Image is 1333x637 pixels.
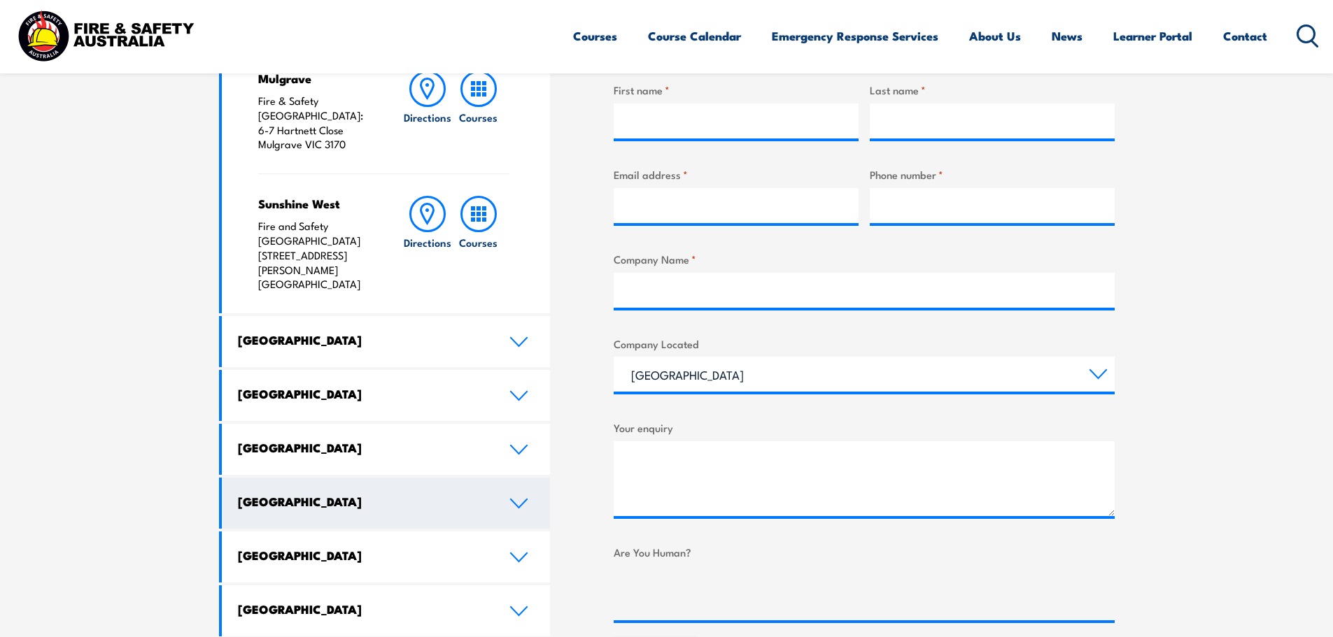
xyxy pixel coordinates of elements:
[258,94,375,152] p: Fire & Safety [GEOGRAPHIC_DATA]: 6-7 Hartnett Close Mulgrave VIC 3170
[222,424,551,475] a: [GEOGRAPHIC_DATA]
[258,196,375,211] h4: Sunshine West
[614,544,1115,560] label: Are You Human?
[648,17,741,55] a: Course Calendar
[258,219,375,292] p: Fire and Safety [GEOGRAPHIC_DATA] [STREET_ADDRESS][PERSON_NAME] [GEOGRAPHIC_DATA]
[969,17,1021,55] a: About Us
[222,478,551,529] a: [GEOGRAPHIC_DATA]
[258,71,375,86] h4: Mulgrave
[870,82,1115,98] label: Last name
[402,196,453,292] a: Directions
[453,71,504,152] a: Courses
[614,251,1115,267] label: Company Name
[238,386,488,401] h4: [GEOGRAPHIC_DATA]
[459,110,498,124] h6: Courses
[222,585,551,636] a: [GEOGRAPHIC_DATA]
[402,71,453,152] a: Directions
[238,332,488,348] h4: [GEOGRAPHIC_DATA]
[404,110,451,124] h6: Directions
[453,196,504,292] a: Courses
[772,17,938,55] a: Emergency Response Services
[459,235,498,250] h6: Courses
[1223,17,1267,55] a: Contact
[238,547,488,563] h4: [GEOGRAPHIC_DATA]
[404,235,451,250] h6: Directions
[222,370,551,421] a: [GEOGRAPHIC_DATA]
[614,420,1115,436] label: Your enquiry
[238,601,488,617] h4: [GEOGRAPHIC_DATA]
[614,566,826,620] iframe: reCAPTCHA
[614,336,1115,352] label: Company Located
[1052,17,1082,55] a: News
[222,531,551,582] a: [GEOGRAPHIC_DATA]
[222,316,551,367] a: [GEOGRAPHIC_DATA]
[238,494,488,509] h4: [GEOGRAPHIC_DATA]
[573,17,617,55] a: Courses
[614,166,859,182] label: Email address
[1113,17,1192,55] a: Learner Portal
[238,440,488,455] h4: [GEOGRAPHIC_DATA]
[870,166,1115,182] label: Phone number
[614,82,859,98] label: First name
